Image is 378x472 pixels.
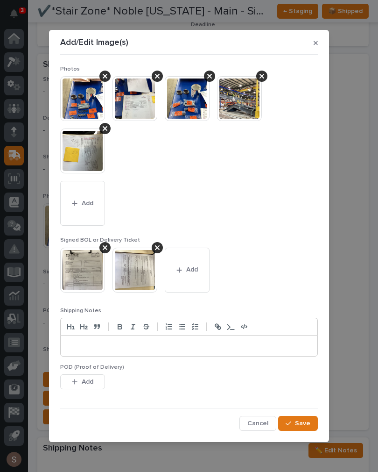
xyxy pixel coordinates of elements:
[278,416,318,431] button: Save
[82,199,93,207] span: Add
[60,365,124,370] span: POD (Proof of Delivery)
[60,66,80,72] span: Photos
[60,374,105,389] button: Add
[239,416,276,431] button: Cancel
[60,38,128,48] p: Add/Edit Image(s)
[295,419,310,428] span: Save
[247,419,268,428] span: Cancel
[186,265,198,274] span: Add
[60,308,101,314] span: Shipping Notes
[60,237,140,243] span: Signed BOL or Delivery Ticket
[165,248,210,293] button: Add
[60,181,105,226] button: Add
[82,378,93,386] span: Add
